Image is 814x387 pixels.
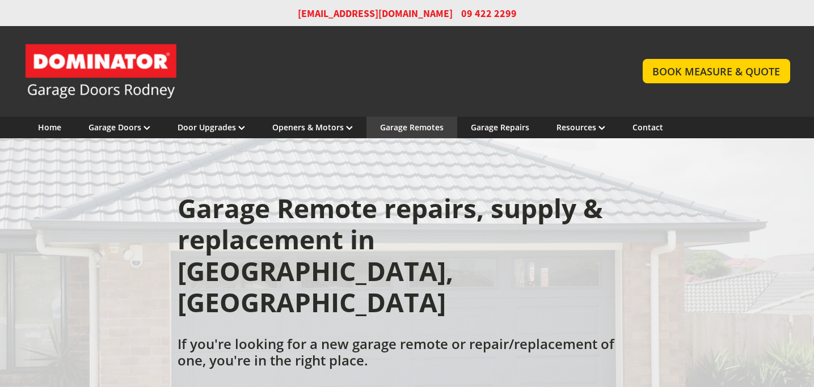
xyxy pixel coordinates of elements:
[178,336,637,369] h2: If you're looking for a new garage remote or repair/replacement of one, you're in the right place.
[471,122,529,133] a: Garage Repairs
[178,122,245,133] a: Door Upgrades
[632,122,663,133] a: Contact
[38,122,61,133] a: Home
[88,122,150,133] a: Garage Doors
[272,122,353,133] a: Openers & Motors
[643,59,790,83] a: BOOK MEASURE & QUOTE
[461,7,517,20] span: 09 422 2299
[380,122,444,133] a: Garage Remotes
[556,122,605,133] a: Resources
[178,193,637,318] h1: Garage Remote repairs, supply & replacement in [GEOGRAPHIC_DATA], [GEOGRAPHIC_DATA]
[298,7,453,20] a: [EMAIL_ADDRESS][DOMAIN_NAME]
